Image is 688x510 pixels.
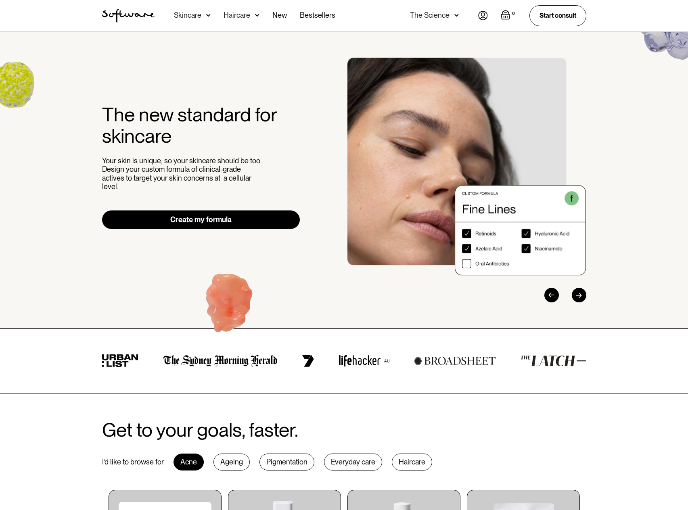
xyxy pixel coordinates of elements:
[510,10,517,17] div: 0
[501,10,517,21] a: Open empty cart
[572,288,586,302] div: Next slide
[179,256,279,355] img: Hydroquinone (skin lightening agent)
[163,355,278,367] img: the Sydney morning herald logo
[339,355,389,367] img: lifehacker logo
[174,11,201,19] div: Skincare
[224,11,250,19] div: Haircare
[102,104,300,147] h2: The new standard for skincare
[102,458,164,466] div: I’d like to browse for
[102,9,155,23] a: home
[102,354,139,367] img: urban list logo
[102,156,263,191] p: Your skin is unique, so your skincare should be too. Design your custom formula of clinical-grade...
[529,5,586,26] a: Start consult
[410,11,450,19] div: The Science
[521,355,586,366] img: the latch logo
[259,454,314,470] div: Pigmentation
[255,11,259,19] img: arrow down
[102,419,298,441] h2: Get to your goals, faster.
[544,288,559,302] div: Previous slide
[454,11,459,19] img: arrow down
[392,454,432,470] div: Haircare
[213,454,250,470] div: Ageing
[414,356,496,365] img: broadsheet logo
[347,58,586,275] div: 2 / 3
[174,454,204,470] div: Acne
[324,454,382,470] div: Everyday care
[102,210,300,229] a: Create my formula
[102,9,155,23] img: Software Logo
[206,11,211,19] img: arrow down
